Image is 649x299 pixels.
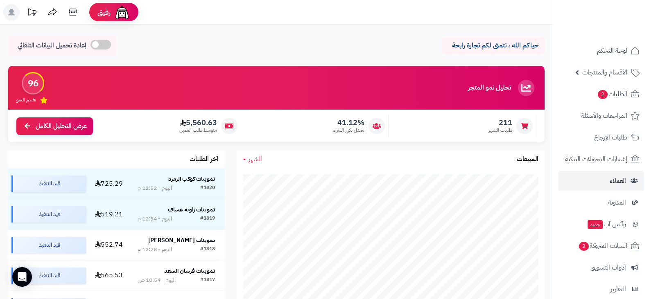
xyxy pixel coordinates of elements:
[597,88,627,100] span: الطلبات
[517,156,538,163] h3: المبيعات
[12,267,32,287] div: Open Intercom Messenger
[578,240,627,252] span: السلات المتروكة
[558,193,644,212] a: المدونة
[168,205,215,214] strong: تموينات زاوية عساف
[249,154,262,164] span: الشهر
[89,261,128,291] td: 565.53
[488,127,512,134] span: طلبات الشهر
[488,118,512,127] span: 211
[148,236,215,245] strong: تموينات [PERSON_NAME]
[588,220,603,229] span: جديد
[138,184,172,192] div: اليوم - 12:52 م
[558,258,644,277] a: أدوات التسويق
[468,84,511,92] h3: تحليل نمو المتجر
[590,262,626,273] span: أدوات التسويق
[558,84,644,104] a: الطلبات2
[597,45,627,56] span: لوحة التحكم
[16,97,36,103] span: تقييم النمو
[89,169,128,199] td: 725.29
[200,184,215,192] div: #1820
[608,197,626,208] span: المدونة
[565,153,627,165] span: إشعارات التحويلات البنكية
[582,67,627,78] span: الأقسام والمنتجات
[11,175,86,192] div: قيد التنفيذ
[200,245,215,254] div: #1818
[114,4,130,20] img: ai-face.png
[11,268,86,284] div: قيد التنفيذ
[36,121,87,131] span: عرض التحليل الكامل
[168,175,215,183] strong: تموينات كوكب الزمرد
[611,283,626,295] span: التقارير
[89,199,128,229] td: 519.21
[558,41,644,61] a: لوحة التحكم
[587,218,626,230] span: وآتس آب
[11,237,86,253] div: قيد التنفيذ
[333,118,364,127] span: 41.12%
[22,4,42,22] a: تحديثات المنصة
[333,127,364,134] span: معدل تكرار الشراء
[581,110,627,121] span: المراجعات والأسئلة
[558,128,644,147] a: طلبات الإرجاع
[179,118,217,127] span: 5,560.63
[16,117,93,135] a: عرض التحليل الكامل
[179,127,217,134] span: متوسط طلب العميل
[18,41,86,50] span: إعادة تحميل البيانات التلقائي
[594,132,627,143] span: طلبات الإرجاع
[558,279,644,299] a: التقارير
[89,230,128,260] td: 552.74
[610,175,626,187] span: العملاء
[558,236,644,256] a: السلات المتروكة2
[11,206,86,223] div: قيد التنفيذ
[138,276,176,284] div: اليوم - 10:54 ص
[593,19,641,36] img: logo-2.png
[448,41,538,50] p: حياكم الله ، نتمنى لكم تجارة رابحة
[558,214,644,234] a: وآتس آبجديد
[558,171,644,191] a: العملاء
[97,7,111,17] span: رفيق
[598,90,608,99] span: 2
[164,267,215,275] strong: تموينات فرسان السعد
[579,242,589,251] span: 2
[558,106,644,126] a: المراجعات والأسئلة
[138,245,172,254] div: اليوم - 12:28 م
[243,155,262,164] a: الشهر
[558,149,644,169] a: إشعارات التحويلات البنكية
[138,215,172,223] div: اليوم - 12:34 م
[200,276,215,284] div: #1817
[200,215,215,223] div: #1819
[190,156,218,163] h3: آخر الطلبات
